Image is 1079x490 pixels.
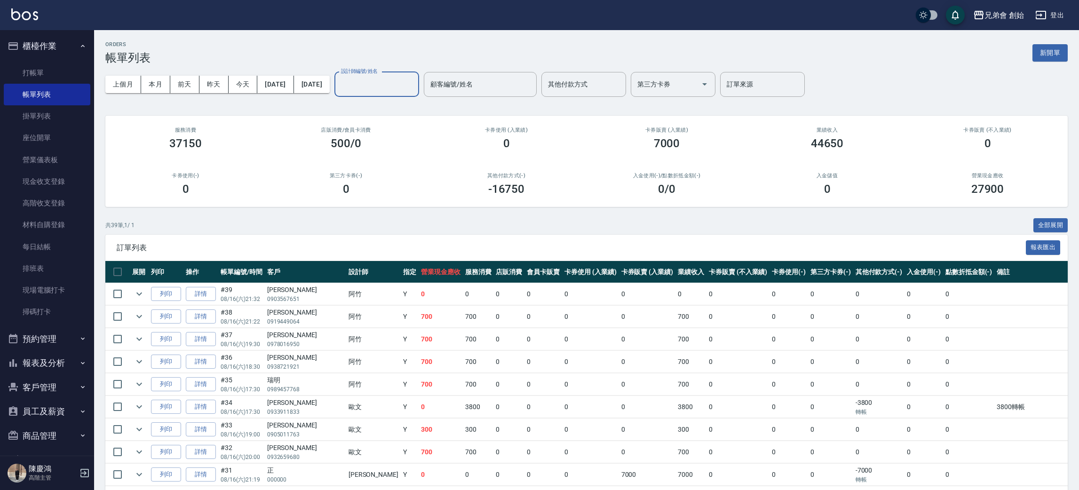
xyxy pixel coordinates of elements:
[218,373,265,395] td: #35
[267,353,344,363] div: [PERSON_NAME]
[346,396,401,418] td: 歐文
[619,419,676,441] td: 0
[221,385,262,394] p: 08/16 (六) 17:30
[183,261,218,283] th: 操作
[619,283,676,305] td: 0
[524,441,562,463] td: 0
[619,351,676,373] td: 0
[969,6,1028,25] button: 兄弟會 創始
[853,396,905,418] td: -3800
[346,283,401,305] td: 阿竹
[11,8,38,20] img: Logo
[770,261,808,283] th: 卡券使用(-)
[132,377,146,391] button: expand row
[619,373,676,395] td: 0
[132,422,146,436] button: expand row
[524,306,562,328] td: 0
[770,373,808,395] td: 0
[706,419,770,441] td: 0
[1026,240,1061,255] button: 報表匯出
[904,396,943,418] td: 0
[8,464,26,482] img: Person
[218,261,265,283] th: 帳單編號/時間
[984,9,1024,21] div: 兄弟會 創始
[267,385,344,394] p: 0989457768
[984,137,991,150] h3: 0
[919,127,1056,133] h2: 卡券販賣 (不入業績)
[346,373,401,395] td: 阿竹
[419,283,463,305] td: 0
[463,373,494,395] td: 700
[808,328,853,350] td: 0
[706,351,770,373] td: 0
[218,464,265,486] td: #31
[919,173,1056,179] h2: 營業現金應收
[706,464,770,486] td: 0
[343,182,349,196] h3: 0
[853,351,905,373] td: 0
[221,430,262,439] p: 08/16 (六) 19:00
[493,464,524,486] td: 0
[218,306,265,328] td: #38
[463,396,494,418] td: 3800
[808,419,853,441] td: 0
[186,377,216,392] a: 詳情
[853,328,905,350] td: 0
[151,287,181,301] button: 列印
[437,173,575,179] h2: 其他付款方式(-)
[904,351,943,373] td: 0
[401,373,419,395] td: Y
[770,396,808,418] td: 0
[221,408,262,416] p: 08/16 (六) 17:30
[463,261,494,283] th: 服務消費
[4,351,90,375] button: 報表及分析
[658,182,675,196] h3: 0 /0
[946,6,965,24] button: save
[267,443,344,453] div: [PERSON_NAME]
[808,464,853,486] td: 0
[853,283,905,305] td: 0
[770,306,808,328] td: 0
[267,308,344,317] div: [PERSON_NAME]
[697,77,712,92] button: Open
[419,464,463,486] td: 0
[943,328,995,350] td: 0
[267,295,344,303] p: 0903567651
[853,419,905,441] td: 0
[503,137,510,150] h3: 0
[149,261,183,283] th: 列印
[943,396,995,418] td: 0
[117,243,1026,253] span: 訂單列表
[29,464,77,474] h5: 陳慶鴻
[904,328,943,350] td: 0
[824,182,831,196] h3: 0
[675,328,706,350] td: 700
[186,355,216,369] a: 詳情
[267,475,344,484] p: 000000
[294,76,330,93] button: [DATE]
[808,306,853,328] td: 0
[346,419,401,441] td: 歐文
[419,396,463,418] td: 0
[105,76,141,93] button: 上個月
[856,408,903,416] p: 轉帳
[463,351,494,373] td: 700
[808,373,853,395] td: 0
[770,351,808,373] td: 0
[904,419,943,441] td: 0
[675,261,706,283] th: 業績收入
[267,398,344,408] div: [PERSON_NAME]
[186,309,216,324] a: 詳情
[706,261,770,283] th: 卡券販賣 (不入業績)
[346,441,401,463] td: 歐文
[4,424,90,448] button: 商品管理
[229,76,258,93] button: 今天
[770,419,808,441] td: 0
[856,475,903,484] p: 轉帳
[619,464,676,486] td: 7000
[1032,44,1068,62] button: 新開單
[706,283,770,305] td: 0
[170,76,199,93] button: 前天
[218,351,265,373] td: #36
[706,373,770,395] td: 0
